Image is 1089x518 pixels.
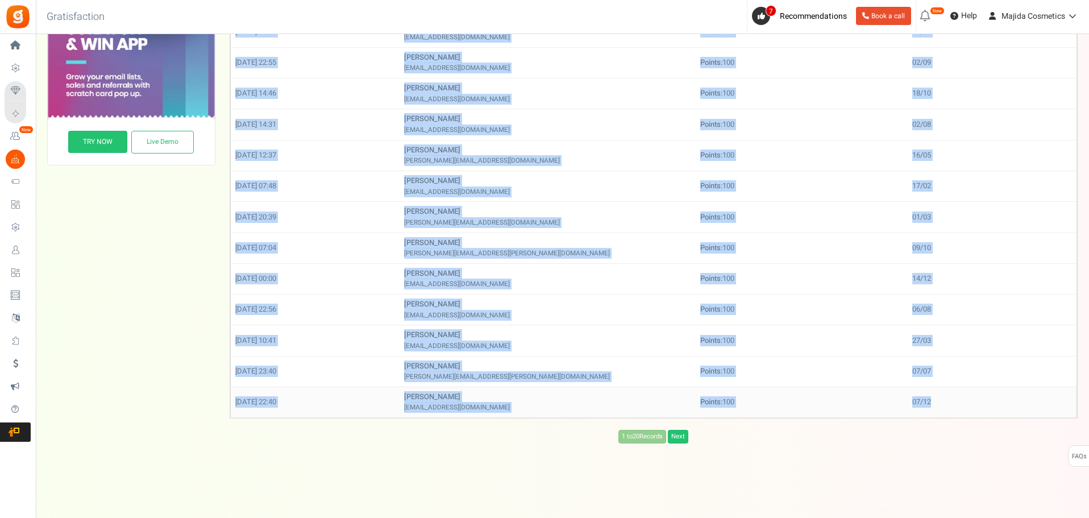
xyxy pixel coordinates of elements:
[908,202,1077,233] td: 01/03
[700,26,722,37] b: Points:
[700,57,722,68] b: Points:
[404,125,510,135] small: [EMAIL_ADDRESS][DOMAIN_NAME]
[404,32,510,42] small: [EMAIL_ADDRESS][DOMAIN_NAME]
[700,119,722,130] b: Points:
[230,233,400,263] td: [DATE] 07:04
[68,131,127,153] a: TRY NOW
[404,206,460,217] b: [PERSON_NAME]
[230,295,400,325] td: [DATE] 22:56
[752,7,851,25] a: 7 Recommendations
[908,263,1077,294] td: 14/12
[700,88,722,98] b: Points:
[908,140,1077,171] td: 16/05
[404,63,510,73] small: [EMAIL_ADDRESS][DOMAIN_NAME]
[230,140,400,171] td: [DATE] 12:37
[404,268,460,279] b: [PERSON_NAME]
[700,242,722,253] b: Points:
[696,356,907,387] td: 100
[696,171,907,201] td: 100
[958,10,977,22] span: Help
[404,113,460,124] b: [PERSON_NAME]
[404,175,460,186] b: [PERSON_NAME]
[908,47,1077,78] td: 02/09
[696,387,907,417] td: 100
[404,299,460,309] b: [PERSON_NAME]
[404,82,460,93] b: [PERSON_NAME]
[908,109,1077,140] td: 02/08
[404,94,510,104] small: [EMAIL_ADDRESS][DOMAIN_NAME]
[5,4,31,30] img: Gratisfaction
[1071,446,1087,467] span: FAQs
[696,263,907,294] td: 100
[404,218,560,227] small: [PERSON_NAME][EMAIL_ADDRESS][DOMAIN_NAME]
[19,126,34,134] em: New
[930,7,945,15] em: New
[230,202,400,233] td: [DATE] 20:39
[696,109,907,140] td: 100
[230,387,400,417] td: [DATE] 22:40
[230,325,400,356] td: [DATE] 10:41
[908,171,1077,201] td: 17/02
[34,6,117,28] h3: Gratisfaction
[131,131,194,154] a: Live Demo
[404,310,510,320] small: [EMAIL_ADDRESS][DOMAIN_NAME]
[696,140,907,171] td: 100
[696,78,907,109] td: 100
[700,212,722,222] b: Points:
[700,335,722,346] b: Points:
[700,273,722,284] b: Points:
[404,391,460,402] b: [PERSON_NAME]
[5,127,31,146] a: New
[700,366,722,376] b: Points:
[230,356,400,387] td: [DATE] 23:40
[668,430,688,444] a: Next
[700,150,722,160] b: Points:
[908,295,1077,325] td: 06/08
[404,156,560,165] small: [PERSON_NAME][EMAIL_ADDRESS][DOMAIN_NAME]
[766,5,776,16] span: 7
[404,279,510,289] small: [EMAIL_ADDRESS][DOMAIN_NAME]
[404,248,610,258] small: [PERSON_NAME][EMAIL_ADDRESS][PERSON_NAME][DOMAIN_NAME]
[404,360,460,371] b: [PERSON_NAME]
[908,356,1077,387] td: 07/07
[404,237,460,248] b: [PERSON_NAME]
[700,396,722,407] b: Points:
[404,329,460,340] b: [PERSON_NAME]
[908,78,1077,109] td: 18/10
[404,341,510,351] small: [EMAIL_ADDRESS][DOMAIN_NAME]
[404,187,510,197] small: [EMAIL_ADDRESS][DOMAIN_NAME]
[696,325,907,356] td: 100
[230,78,400,109] td: [DATE] 14:46
[856,7,911,25] a: Book a call
[700,180,722,191] b: Points:
[1001,10,1065,22] span: Majida Cosmetics
[946,7,982,25] a: Help
[230,171,400,201] td: [DATE] 07:48
[696,295,907,325] td: 100
[908,325,1077,356] td: 27/03
[780,10,847,22] span: Recommendations
[230,263,400,294] td: [DATE] 00:00
[696,47,907,78] td: 100
[404,372,610,382] small: [PERSON_NAME][EMAIL_ADDRESS][PERSON_NAME][DOMAIN_NAME]
[696,233,907,263] td: 100
[908,233,1077,263] td: 09/10
[230,47,400,78] td: [DATE] 22:55
[404,52,460,63] b: [PERSON_NAME]
[908,387,1077,417] td: 07/12
[230,109,400,140] td: [DATE] 14:31
[404,144,460,155] b: [PERSON_NAME]
[700,304,722,314] b: Points:
[696,202,907,233] td: 100
[404,403,510,412] small: [EMAIL_ADDRESS][DOMAIN_NAME]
